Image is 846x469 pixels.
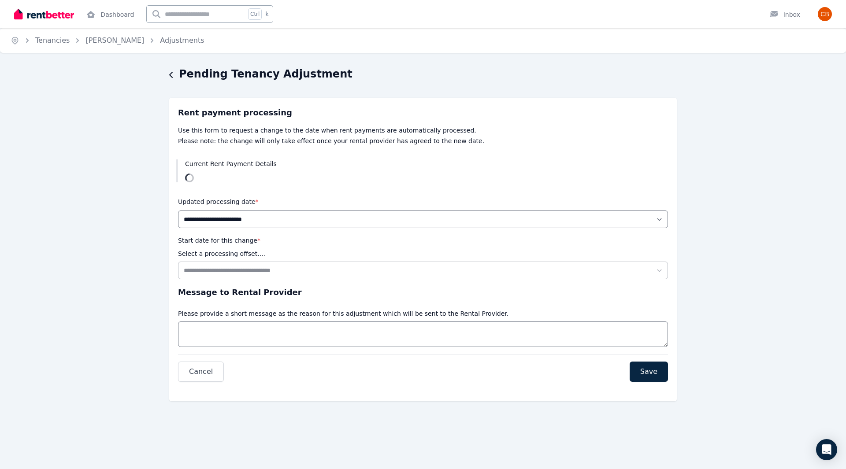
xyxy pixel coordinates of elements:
p: Select a processing offset.... [178,249,265,258]
span: Save [640,366,657,377]
label: Start date for this change [178,237,260,244]
div: Domain: [DOMAIN_NAME] [23,23,97,30]
img: logo_orange.svg [14,14,21,21]
p: Please note: the change will only take effect once your rental provider has agreed to the new date. [178,137,668,145]
a: Tenancies [35,36,70,44]
span: Cancel [189,366,213,377]
div: Open Intercom Messenger [816,439,837,460]
img: tab_keywords_by_traffic_grey.svg [88,51,95,58]
span: Ctrl [248,8,262,20]
div: v 4.0.25 [25,14,43,21]
div: Keywords by Traffic [97,52,148,58]
a: Adjustments [160,36,204,44]
button: Cancel [178,362,224,382]
a: [PERSON_NAME] [85,36,144,44]
span: k [265,11,268,18]
h3: Rent payment processing [178,107,668,119]
h1: Pending Tenancy Adjustment [179,67,352,81]
div: Domain Overview [33,52,79,58]
button: Save [630,362,668,382]
p: Use this form to request a change to the date when rent payments are automatically processed. [178,126,668,135]
p: Please provide a short message as the reason for this adjustment which will be sent to the Rental... [178,309,508,318]
h3: Message to Rental Provider [178,286,668,299]
h3: Current Rent Payment Details [185,159,670,168]
div: Inbox [769,10,800,19]
img: Charles Boyle [818,7,832,21]
label: Updated processing date [178,198,259,205]
img: RentBetter [14,7,74,21]
img: tab_domain_overview_orange.svg [24,51,31,58]
img: website_grey.svg [14,23,21,30]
